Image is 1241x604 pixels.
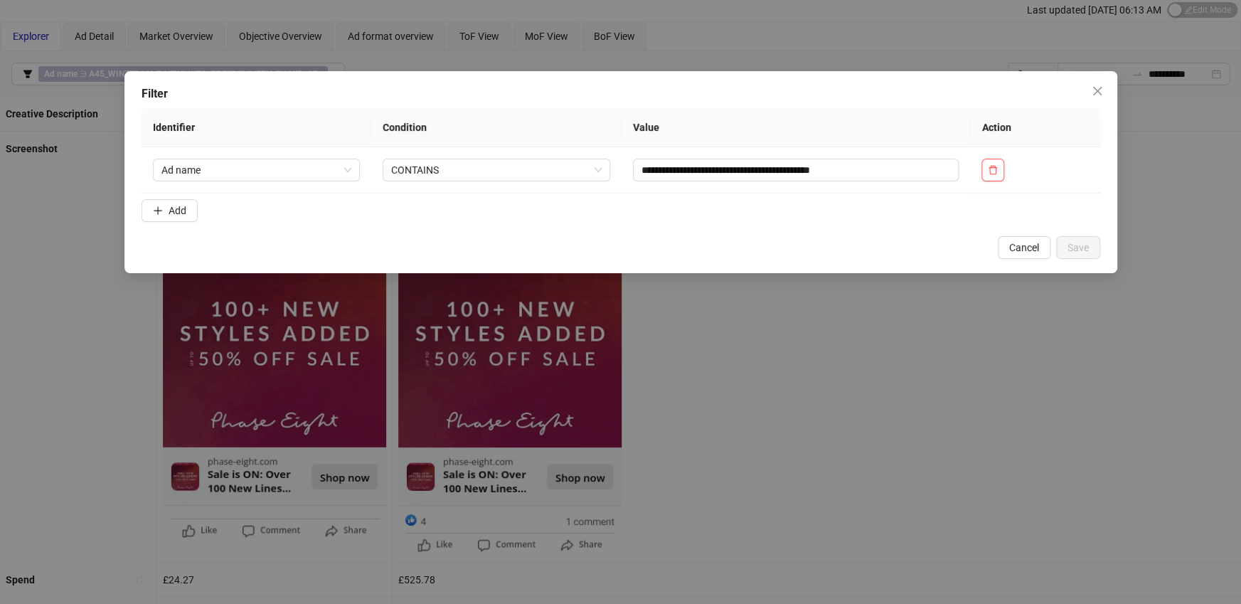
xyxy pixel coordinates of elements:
span: delete [988,165,998,175]
span: CONTAINS [390,159,602,181]
button: Cancel [998,236,1050,259]
button: Close [1086,80,1109,102]
button: Add [142,199,198,222]
th: Identifier [142,108,371,147]
div: Filter [142,85,1100,102]
button: Save [1056,236,1100,259]
span: Cancel [1009,242,1039,253]
span: close [1092,85,1103,97]
span: Add [169,205,186,216]
span: Ad name [161,159,351,181]
th: Value [622,108,970,147]
th: Condition [371,108,622,147]
th: Action [970,108,1100,147]
span: plus [153,206,163,216]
